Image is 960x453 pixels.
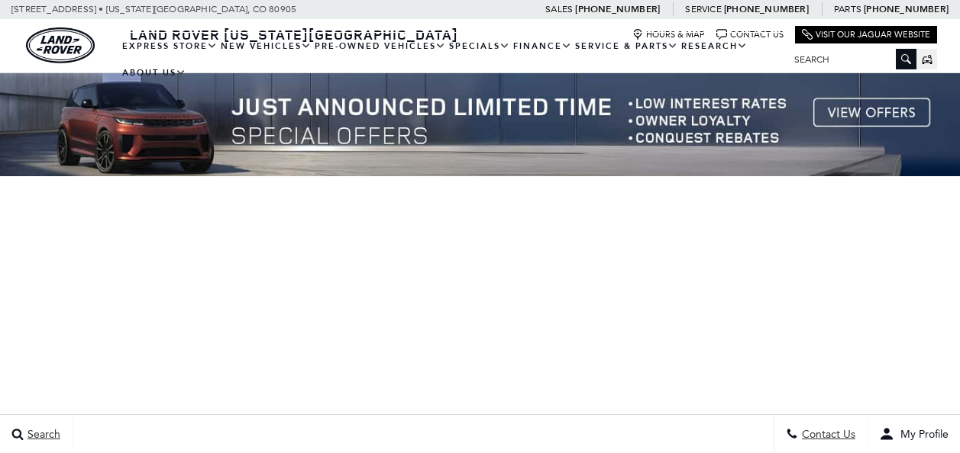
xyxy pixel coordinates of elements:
span: Parts [834,4,861,14]
a: Pre-Owned Vehicles [313,33,448,59]
img: Land Rover [26,27,95,63]
span: Contact Us [798,428,855,441]
a: [STREET_ADDRESS] • [US_STATE][GEOGRAPHIC_DATA], CO 80905 [11,4,296,14]
a: Visit Our Jaguar Website [802,29,930,40]
a: New Vehicles [219,33,313,59]
button: user-profile-menu [868,415,960,453]
span: Sales [545,4,573,14]
a: Finance [512,33,574,59]
a: Specials [448,33,512,59]
a: Land Rover [US_STATE][GEOGRAPHIC_DATA] [121,25,467,43]
a: Hours & Map [632,29,705,40]
span: My Profile [894,428,949,441]
a: [PHONE_NUMBER] [724,3,809,15]
span: Search [24,428,60,441]
a: [PHONE_NUMBER] [864,3,949,15]
a: Contact Us [716,29,784,40]
a: Research [680,33,749,59]
span: Service [685,4,721,14]
span: Land Rover [US_STATE][GEOGRAPHIC_DATA] [130,25,458,43]
nav: Main Navigation [121,33,783,86]
a: About Us [121,59,188,86]
a: Service & Parts [574,33,680,59]
a: land-rover [26,27,95,63]
input: Search [783,50,916,69]
a: EXPRESS STORE [121,33,219,59]
a: [PHONE_NUMBER] [575,3,660,15]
